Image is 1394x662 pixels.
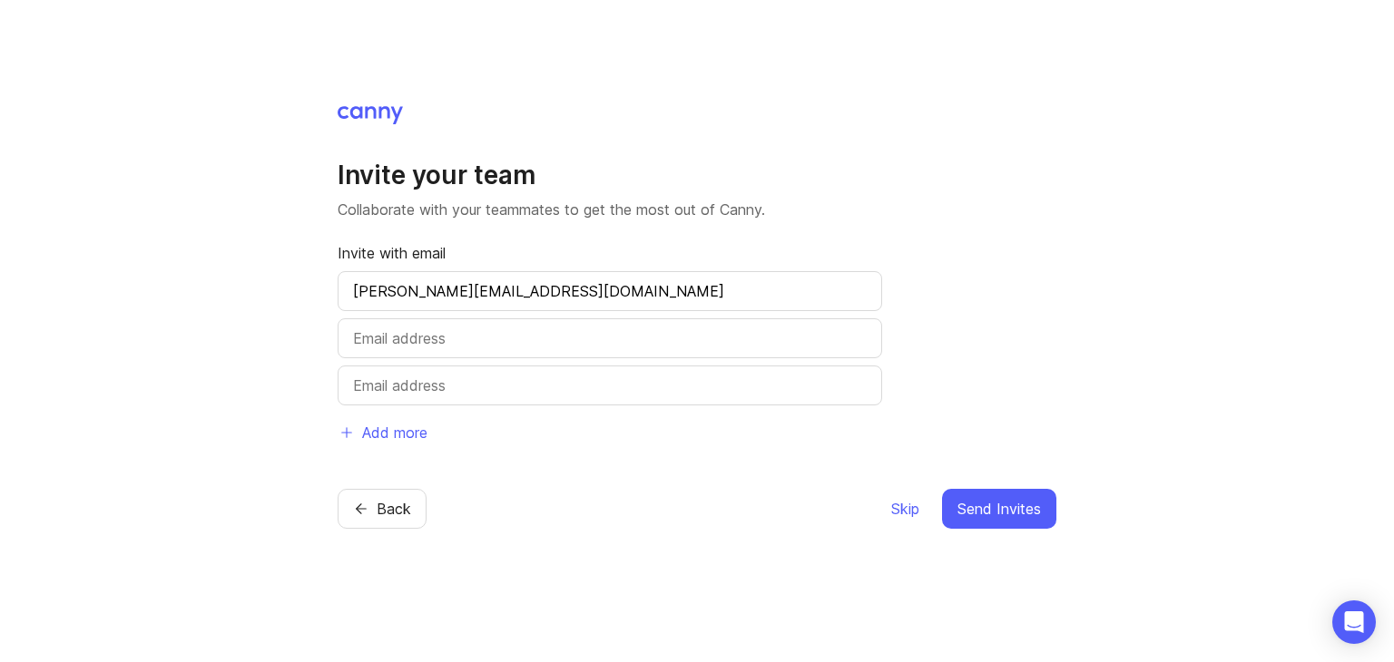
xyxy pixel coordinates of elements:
input: Email address [353,280,867,302]
input: Email address [353,375,867,396]
span: Send Invites [957,498,1041,520]
button: Add more [338,413,428,453]
button: Back [338,489,427,529]
img: Canny Home [338,106,403,124]
button: Skip [890,489,920,529]
span: Add more [362,422,427,443]
div: Open Intercom Messenger [1332,600,1376,644]
h1: Invite your team [338,159,1056,191]
p: Collaborate with your teammates to get the most out of Canny. [338,199,1056,220]
p: Invite with email [338,242,882,264]
input: Email address [353,327,867,349]
span: Skip [891,498,919,520]
button: Send Invites [942,489,1056,529]
span: Back [377,498,411,520]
